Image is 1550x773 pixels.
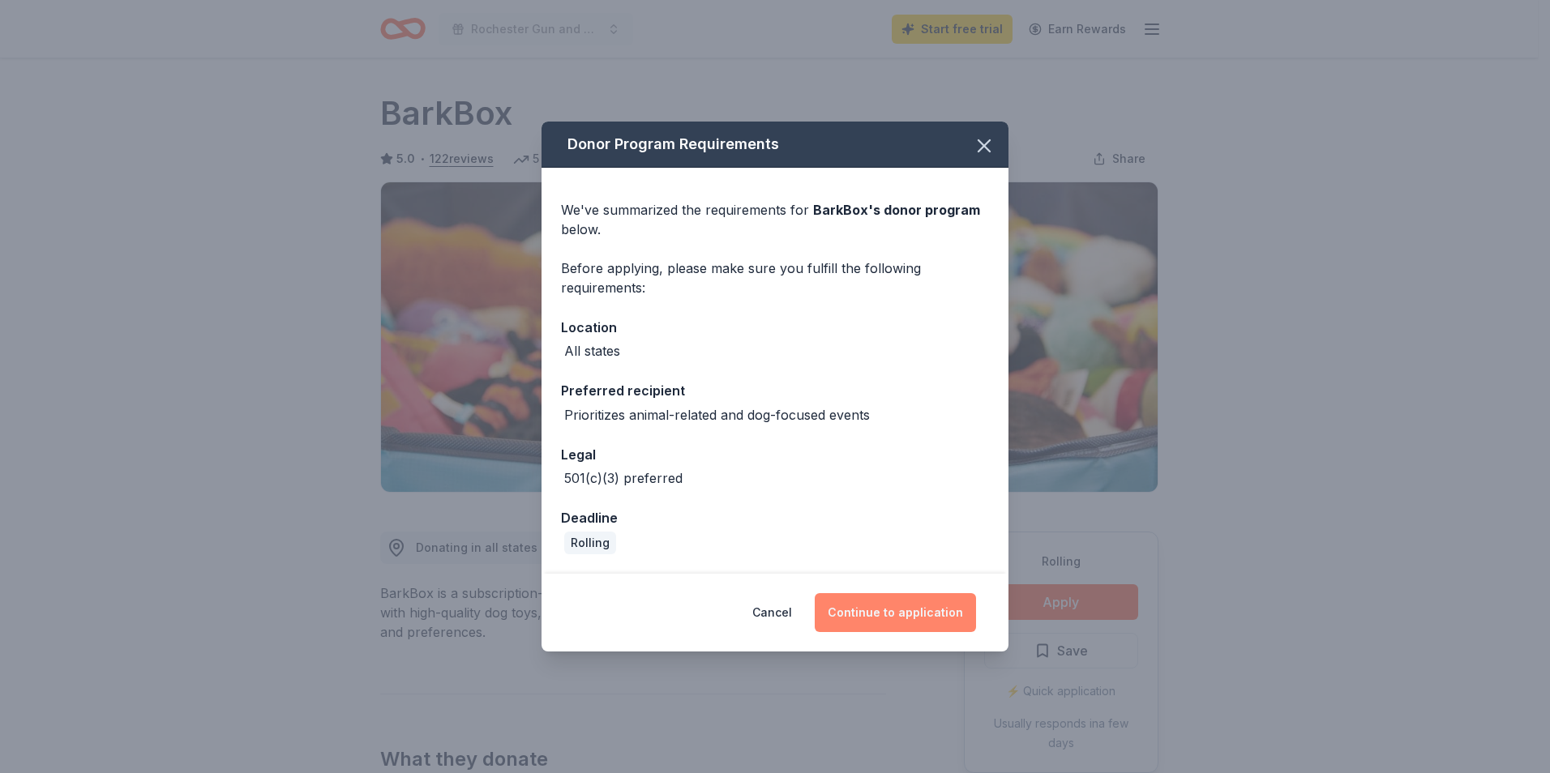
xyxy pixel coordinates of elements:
[561,507,989,528] div: Deadline
[561,258,989,297] div: Before applying, please make sure you fulfill the following requirements:
[564,341,620,361] div: All states
[815,593,976,632] button: Continue to application
[564,405,870,425] div: Prioritizes animal-related and dog-focused events
[752,593,792,632] button: Cancel
[564,532,616,554] div: Rolling
[561,200,989,239] div: We've summarized the requirements for below.
[561,444,989,465] div: Legal
[564,468,683,488] div: 501(c)(3) preferred
[561,317,989,338] div: Location
[561,380,989,401] div: Preferred recipient
[542,122,1008,168] div: Donor Program Requirements
[813,202,980,218] span: BarkBox 's donor program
